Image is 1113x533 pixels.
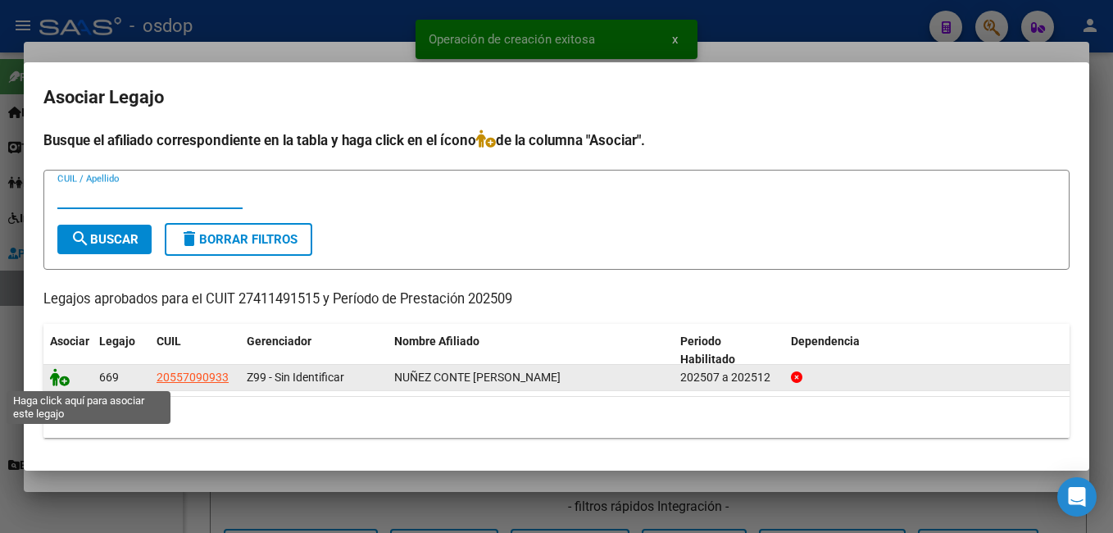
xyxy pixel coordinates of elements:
[43,324,93,378] datatable-header-cell: Asociar
[157,335,181,348] span: CUIL
[680,335,735,367] span: Periodo Habilitado
[157,371,229,384] span: 20557090933
[99,335,135,348] span: Legajo
[43,130,1070,151] h4: Busque el afiliado correspondiente en la tabla y haga click en el ícono de la columna "Asociar".
[43,289,1070,310] p: Legajos aprobados para el CUIT 27411491515 y Período de Prestación 202509
[179,232,298,247] span: Borrar Filtros
[240,324,388,378] datatable-header-cell: Gerenciador
[150,324,240,378] datatable-header-cell: CUIL
[179,229,199,248] mat-icon: delete
[394,371,561,384] span: NUÑEZ CONTE FELIPE MAXIMILIANO
[388,324,674,378] datatable-header-cell: Nombre Afiliado
[165,223,312,256] button: Borrar Filtros
[784,324,1070,378] datatable-header-cell: Dependencia
[70,229,90,248] mat-icon: search
[99,371,119,384] span: 669
[43,82,1070,113] h2: Asociar Legajo
[247,335,311,348] span: Gerenciador
[70,232,139,247] span: Buscar
[247,371,344,384] span: Z99 - Sin Identificar
[93,324,150,378] datatable-header-cell: Legajo
[43,397,1070,438] div: 1 registros
[680,368,778,387] div: 202507 a 202512
[57,225,152,254] button: Buscar
[1057,477,1097,517] div: Open Intercom Messenger
[50,335,89,348] span: Asociar
[791,335,860,348] span: Dependencia
[674,324,784,378] datatable-header-cell: Periodo Habilitado
[394,335,479,348] span: Nombre Afiliado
